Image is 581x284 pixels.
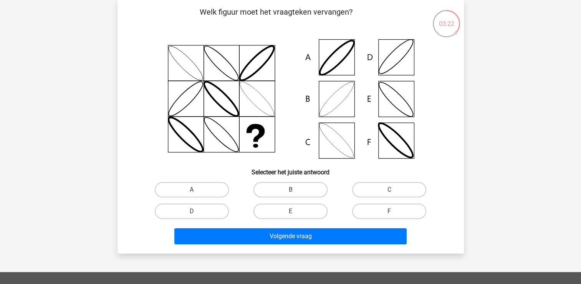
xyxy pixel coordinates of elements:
[253,182,328,197] label: B
[253,204,328,219] label: E
[352,204,426,219] label: F
[174,228,407,244] button: Volgende vraag
[155,204,229,219] label: D
[432,9,461,28] div: 03:22
[130,162,452,176] h6: Selecteer het juiste antwoord
[155,182,229,197] label: A
[130,6,423,29] p: Welk figuur moet het vraagteken vervangen?
[352,182,426,197] label: C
